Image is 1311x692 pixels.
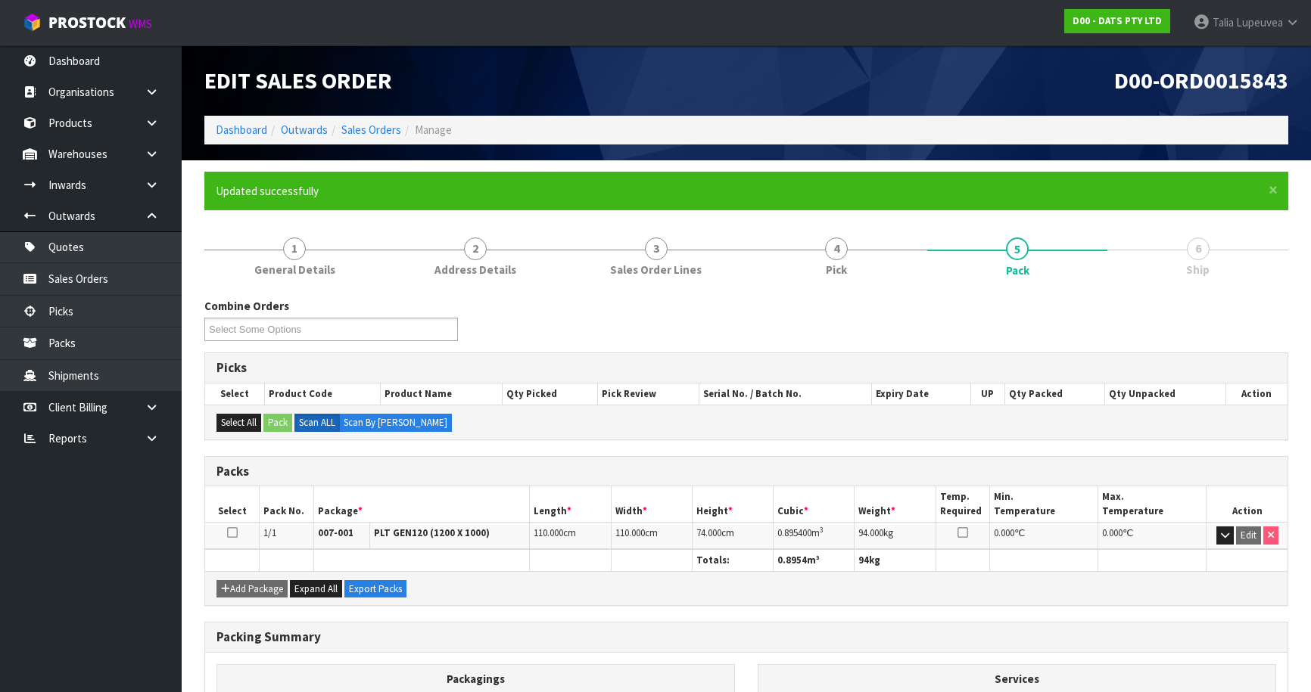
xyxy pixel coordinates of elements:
[1236,526,1261,545] button: Edit
[503,383,598,405] th: Qty Picked
[530,523,611,549] td: cm
[990,486,1098,522] th: Min. Temperature
[1004,383,1104,405] th: Qty Packed
[1006,237,1029,260] span: 5
[344,580,406,598] button: Export Packs
[855,549,936,571] th: kg
[434,262,516,278] span: Address Details
[339,414,452,432] label: Scan By [PERSON_NAME]
[216,630,1276,644] h3: Packing Summary
[936,486,990,522] th: Temp. Required
[216,184,319,198] span: Updated successfully
[1006,262,1029,278] span: Pack
[871,383,970,405] th: Expiry Date
[205,486,260,522] th: Select
[692,549,773,571] th: Totals:
[534,526,563,539] span: 110.000
[341,123,401,137] a: Sales Orders
[611,523,692,549] td: cm
[855,486,936,522] th: Weight
[825,237,848,260] span: 4
[530,486,611,522] th: Length
[826,262,847,278] span: Pick
[374,526,490,539] strong: PLT GEN120 (1200 X 1000)
[290,580,342,598] button: Expand All
[820,525,824,535] sup: 3
[645,237,668,260] span: 3
[1236,15,1283,29] span: Lupeuvea
[777,554,807,566] span: 0.8954
[1269,179,1278,200] span: ×
[294,582,338,595] span: Expand All
[692,523,773,549] td: cm
[1098,523,1207,549] td: ℃
[464,237,487,260] span: 2
[205,383,264,405] th: Select
[1187,237,1210,260] span: 6
[294,414,340,432] label: Scan ALL
[1098,486,1207,522] th: Max. Temperature
[1186,262,1210,278] span: Ship
[216,464,1276,479] h3: Packs
[48,13,126,33] span: ProStock
[216,123,267,137] a: Dashboard
[281,123,328,137] a: Outwards
[264,383,380,405] th: Product Code
[970,383,1004,405] th: UP
[283,237,306,260] span: 1
[1114,66,1288,95] span: D00-ORD0015843
[381,383,503,405] th: Product Name
[1064,9,1170,33] a: D00 - DATS PTY LTD
[598,383,699,405] th: Pick Review
[415,123,452,137] span: Manage
[313,486,530,522] th: Package
[610,262,702,278] span: Sales Order Lines
[129,17,152,31] small: WMS
[254,262,335,278] span: General Details
[204,66,392,95] span: Edit Sales Order
[1207,486,1288,522] th: Action
[692,486,773,522] th: Height
[1102,526,1123,539] span: 0.000
[1213,15,1234,29] span: Talia
[204,298,289,314] label: Combine Orders
[260,486,314,522] th: Pack No.
[1105,383,1226,405] th: Qty Unpacked
[216,361,1276,375] h3: Picks
[615,526,645,539] span: 110.000
[696,526,721,539] span: 74.000
[1225,383,1288,405] th: Action
[774,549,855,571] th: m³
[990,523,1098,549] td: ℃
[216,414,261,432] button: Select All
[23,13,42,32] img: cube-alt.png
[318,526,353,539] strong: 007-001
[777,526,811,539] span: 0.895400
[994,526,1014,539] span: 0.000
[263,414,292,432] button: Pack
[1073,14,1162,27] strong: D00 - DATS PTY LTD
[855,523,936,549] td: kg
[774,523,855,549] td: m
[611,486,692,522] th: Width
[216,580,288,598] button: Add Package
[699,383,872,405] th: Serial No. / Batch No.
[858,526,883,539] span: 94.000
[263,526,276,539] span: 1/1
[774,486,855,522] th: Cubic
[858,554,869,566] span: 94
